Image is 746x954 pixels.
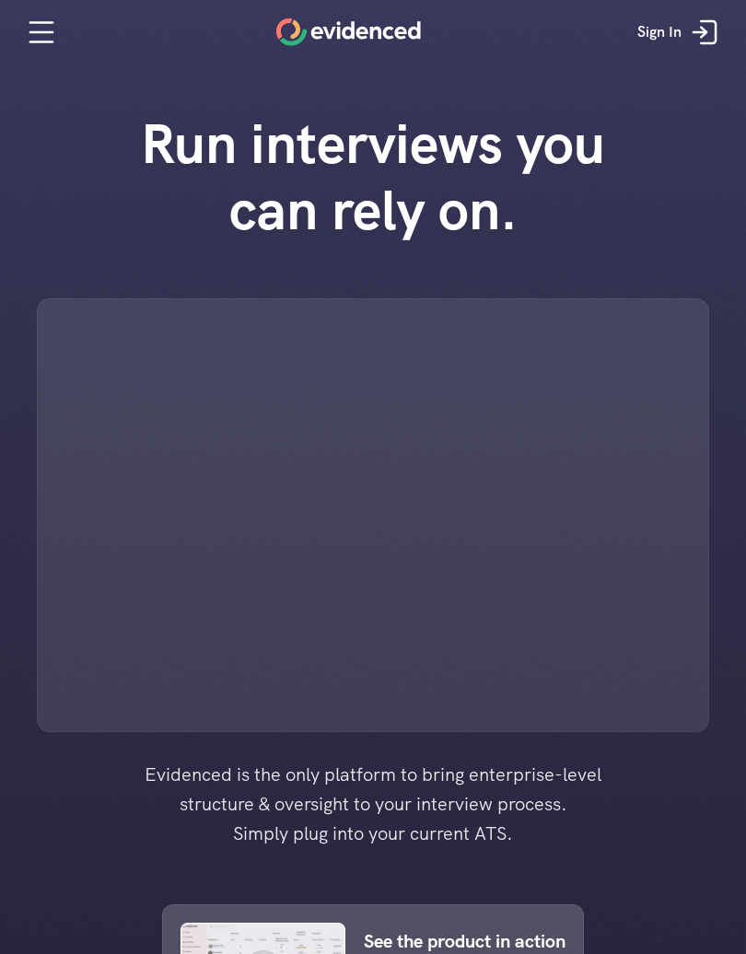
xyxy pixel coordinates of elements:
a: Home [276,18,421,46]
a: Sign In [624,5,737,60]
p: Sign In [637,20,682,44]
h4: Evidenced is the only platform to bring enterprise-level structure & oversight to your interview ... [115,760,631,848]
h1: Run interviews you can rely on. [111,111,635,243]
